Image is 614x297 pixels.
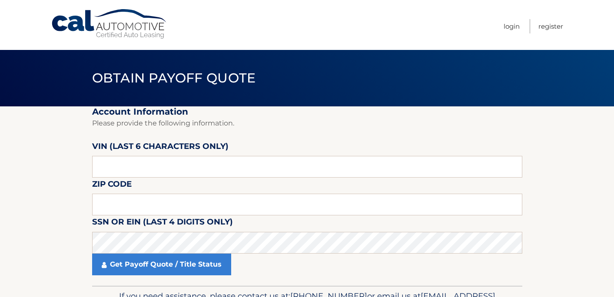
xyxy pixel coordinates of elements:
a: Get Payoff Quote / Title Status [92,254,231,275]
a: Register [538,19,563,33]
a: Cal Automotive [51,9,168,40]
a: Login [504,19,520,33]
p: Please provide the following information. [92,117,522,129]
label: SSN or EIN (last 4 digits only) [92,215,233,231]
label: VIN (last 6 characters only) [92,140,229,156]
span: Obtain Payoff Quote [92,70,256,86]
label: Zip Code [92,178,132,194]
h2: Account Information [92,106,522,117]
